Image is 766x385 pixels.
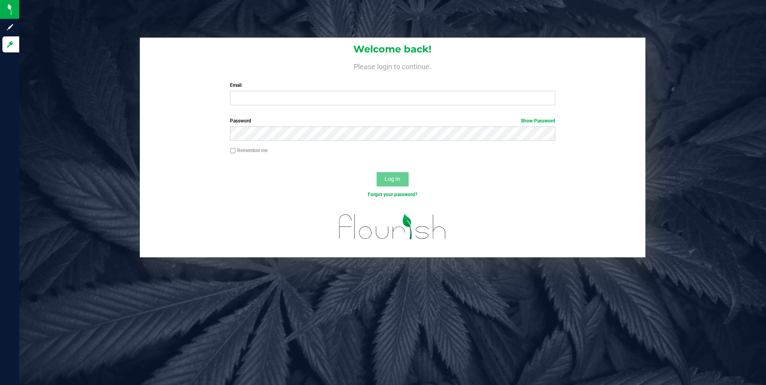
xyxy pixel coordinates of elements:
h1: Welcome back! [140,44,646,54]
label: Email [230,82,555,89]
input: Remember me [230,148,236,154]
a: Forgot your password? [368,192,417,197]
button: Log In [377,172,409,186]
label: Remember me [230,147,268,154]
span: Password [230,118,251,124]
h4: Please login to continue. [140,61,646,70]
inline-svg: Sign up [6,23,14,31]
a: Show Password [521,118,555,124]
inline-svg: Log in [6,40,14,48]
img: flourish_logo.svg [329,207,456,247]
span: Log In [385,176,400,182]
